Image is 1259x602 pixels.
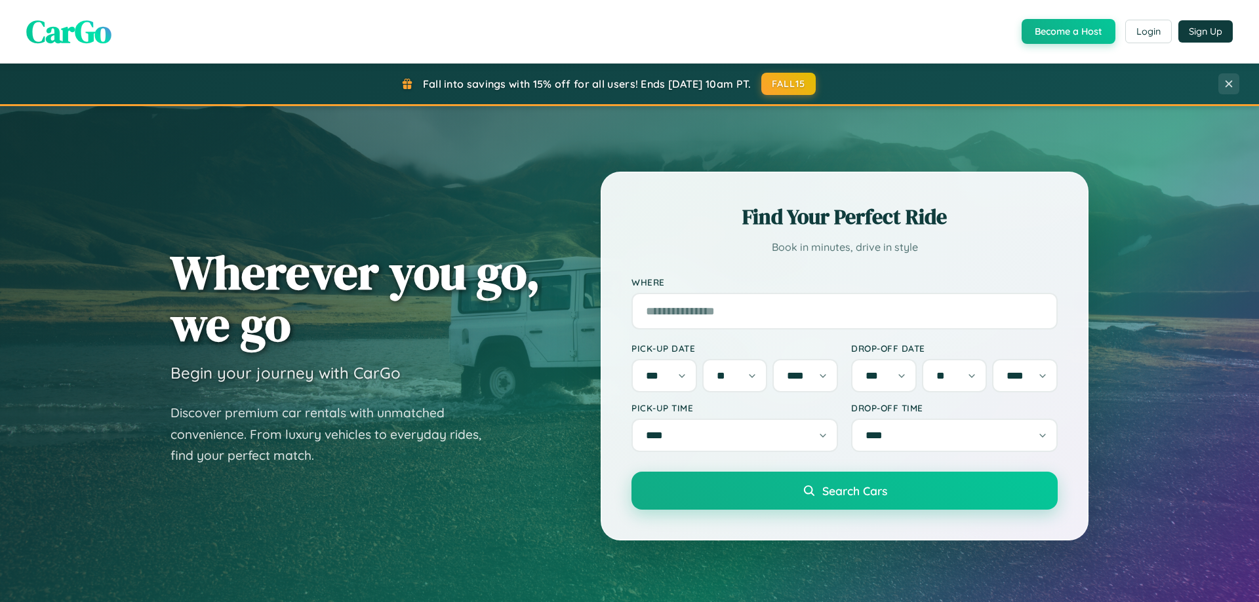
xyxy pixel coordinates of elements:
button: Search Cars [631,472,1058,510]
button: Become a Host [1022,19,1115,44]
h1: Wherever you go, we go [170,246,540,350]
label: Drop-off Date [851,343,1058,354]
span: Fall into savings with 15% off for all users! Ends [DATE] 10am PT. [423,77,751,90]
span: Search Cars [822,483,887,498]
label: Drop-off Time [851,402,1058,413]
h2: Find Your Perfect Ride [631,202,1058,231]
label: Where [631,276,1058,288]
button: Login [1125,20,1172,43]
p: Discover premium car rentals with unmatched convenience. From luxury vehicles to everyday rides, ... [170,402,498,466]
button: FALL15 [761,73,816,95]
label: Pick-up Date [631,343,838,354]
span: CarGo [26,10,111,53]
button: Sign Up [1178,20,1233,43]
label: Pick-up Time [631,402,838,413]
h3: Begin your journey with CarGo [170,363,401,383]
p: Book in minutes, drive in style [631,238,1058,257]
